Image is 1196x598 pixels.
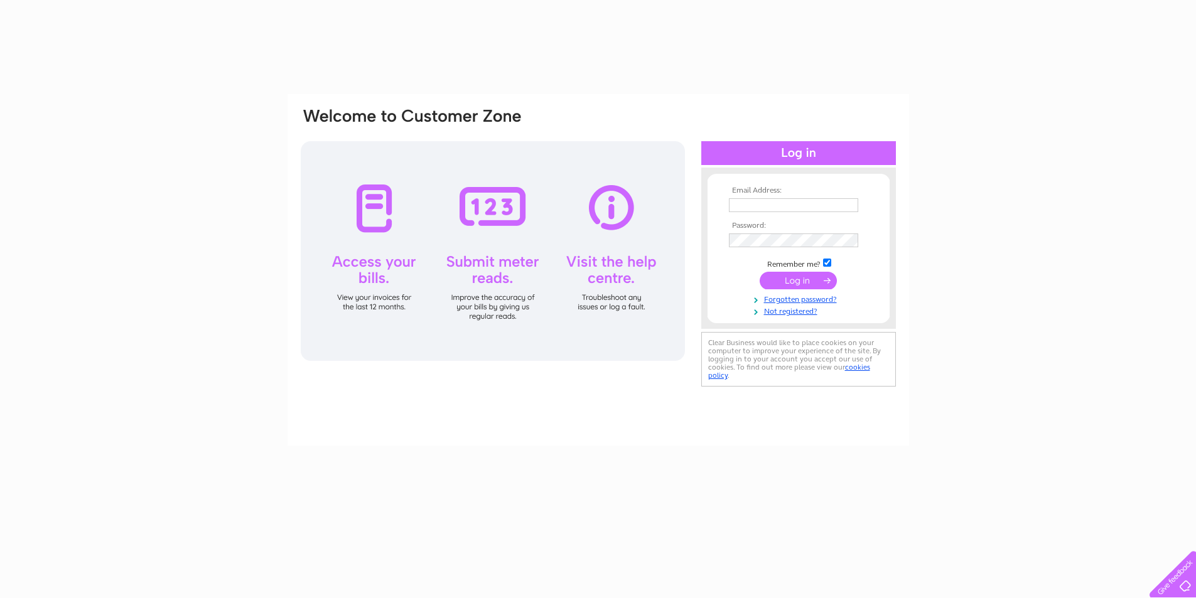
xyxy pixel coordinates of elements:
[726,186,871,195] th: Email Address:
[726,222,871,230] th: Password:
[708,363,870,380] a: cookies policy
[726,257,871,269] td: Remember me?
[760,272,837,289] input: Submit
[729,304,871,316] a: Not registered?
[701,332,896,387] div: Clear Business would like to place cookies on your computer to improve your experience of the sit...
[729,292,871,304] a: Forgotten password?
